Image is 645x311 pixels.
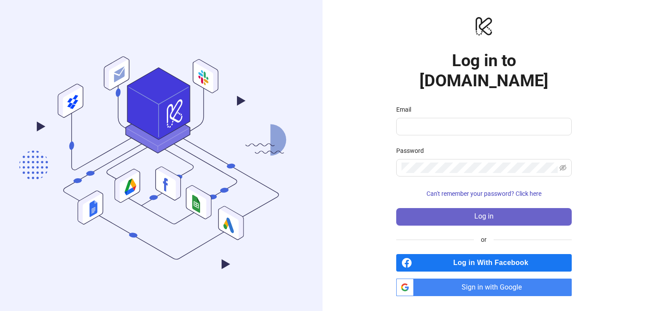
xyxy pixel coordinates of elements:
[396,105,417,114] label: Email
[396,208,572,226] button: Log in
[396,50,572,91] h1: Log in to [DOMAIN_NAME]
[474,235,494,244] span: or
[396,279,572,296] a: Sign in with Google
[396,187,572,201] button: Can't remember your password? Click here
[396,254,572,272] a: Log in With Facebook
[559,164,566,171] span: eye-invisible
[401,163,558,173] input: Password
[417,279,572,296] span: Sign in with Google
[474,212,494,220] span: Log in
[396,190,572,197] a: Can't remember your password? Click here
[396,146,430,155] label: Password
[416,254,572,272] span: Log in With Facebook
[426,190,541,197] span: Can't remember your password? Click here
[401,121,565,132] input: Email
